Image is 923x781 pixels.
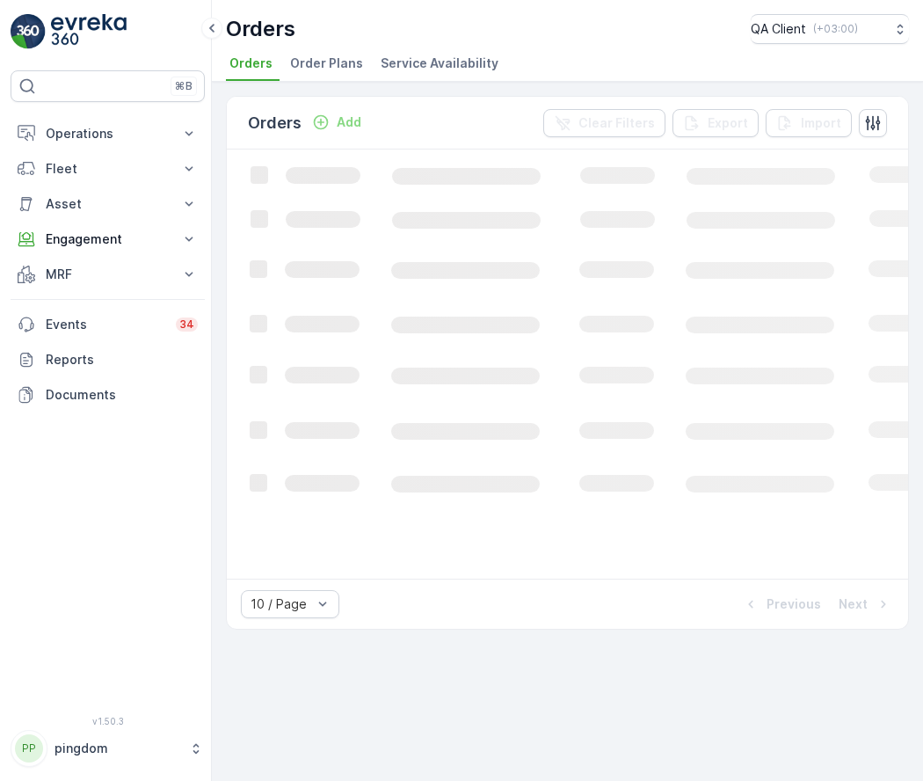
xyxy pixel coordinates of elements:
button: Fleet [11,151,205,186]
button: MRF [11,257,205,292]
a: Documents [11,377,205,412]
p: Asset [46,195,170,213]
span: Service Availability [381,55,498,72]
div: PP [15,734,43,763]
span: v 1.50.3 [11,716,205,726]
button: Engagement [11,222,205,257]
button: Next [837,594,894,615]
p: Reports [46,351,198,369]
p: Fleet [46,160,170,178]
button: QA Client(+03:00) [751,14,909,44]
p: Events [46,316,165,333]
button: Asset [11,186,205,222]
p: Orders [248,111,302,135]
p: QA Client [751,20,806,38]
p: 34 [179,318,194,332]
button: Operations [11,116,205,151]
button: Clear Filters [543,109,665,137]
a: Events34 [11,307,205,342]
img: logo [11,14,46,49]
p: Add [337,113,361,131]
p: Import [801,114,841,132]
p: Export [708,114,748,132]
img: logo_light-DOdMpM7g.png [51,14,127,49]
p: Operations [46,125,170,142]
button: PPpingdom [11,730,205,767]
a: Reports [11,342,205,377]
p: Documents [46,386,198,404]
span: Order Plans [290,55,363,72]
span: Orders [229,55,273,72]
p: Orders [226,15,295,43]
p: ( +03:00 ) [813,22,858,36]
button: Previous [740,594,823,615]
p: Previous [767,595,821,613]
p: pingdom [55,740,180,757]
p: Engagement [46,230,170,248]
p: Clear Filters [578,114,655,132]
p: MRF [46,266,170,283]
button: Import [766,109,852,137]
p: ⌘B [175,79,193,93]
button: Export [672,109,759,137]
button: Add [305,112,368,133]
p: Next [839,595,868,613]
